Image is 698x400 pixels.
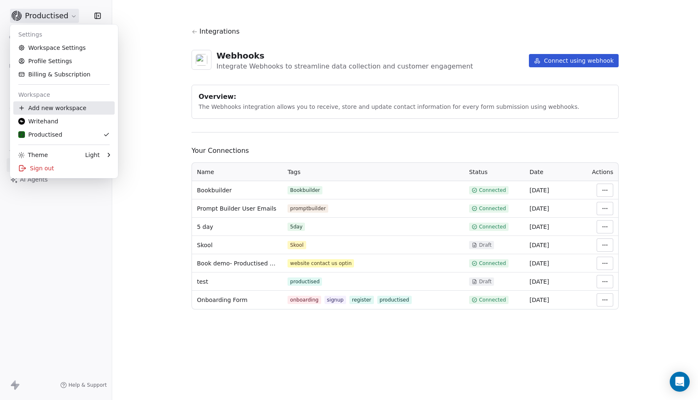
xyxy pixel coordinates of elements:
a: Profile Settings [13,54,115,68]
div: Sign out [13,162,115,175]
div: Light [85,151,100,159]
img: Logo%20(1).svg [18,131,25,138]
img: logo%20only%20-%20400%20x%20400.jpg [18,118,25,125]
a: Billing & Subscription [13,68,115,81]
div: Settings [13,28,115,41]
div: Productised [18,130,62,139]
a: Workspace Settings [13,41,115,54]
div: Writehand [18,117,58,125]
div: Add new workspace [13,101,115,115]
div: Workspace [13,88,115,101]
div: Theme [18,151,48,159]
